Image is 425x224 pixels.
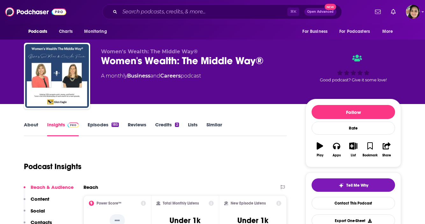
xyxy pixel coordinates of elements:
[120,7,287,17] input: Search podcasts, credits, & more...
[406,5,420,19] button: Show profile menu
[127,73,150,79] a: Business
[55,26,76,38] a: Charts
[5,6,66,18] img: Podchaser - Follow, Share and Rate Podcasts
[406,5,420,19] img: User Profile
[68,123,79,128] img: Podchaser Pro
[378,138,395,161] button: Share
[312,138,328,161] button: Play
[317,153,323,157] div: Play
[31,208,45,214] p: Social
[175,123,179,127] div: 2
[31,196,49,202] p: Content
[351,153,356,157] div: List
[112,123,119,127] div: 185
[312,178,395,192] button: tell me why sparkleTell Me Why
[83,184,98,190] h2: Reach
[382,153,391,157] div: Share
[47,122,79,136] a: InsightsPodchaser Pro
[388,6,398,17] a: Show notifications dropdown
[31,184,74,190] p: Reach & Audience
[298,26,335,38] button: open menu
[339,183,344,188] img: tell me why sparkle
[101,49,198,55] span: Women's Wealth: The Middle Way®
[345,138,362,161] button: List
[24,162,82,171] h1: Podcast Insights
[378,26,401,38] button: open menu
[312,197,395,209] a: Contact This Podcast
[88,122,119,136] a: Episodes185
[312,122,395,135] div: Rate
[307,10,334,13] span: Open Advanced
[325,4,336,10] span: New
[160,73,181,79] a: Careers
[101,72,201,80] div: A monthly podcast
[128,122,146,136] a: Reviews
[231,201,266,205] h2: New Episode Listens
[24,208,45,220] button: Social
[312,105,395,119] button: Follow
[102,4,342,19] div: Search podcasts, credits, & more...
[362,138,378,161] button: Bookmark
[24,196,49,208] button: Content
[150,73,160,79] span: and
[320,78,387,82] span: Good podcast? Give it some love!
[333,153,341,157] div: Apps
[372,6,383,17] a: Show notifications dropdown
[302,27,328,36] span: For Business
[188,122,198,136] a: Lists
[84,27,107,36] span: Monitoring
[306,49,401,88] div: Good podcast? Give it some love!
[97,201,121,205] h2: Power Score™
[287,8,299,16] span: ⌘ K
[346,183,368,188] span: Tell Me Why
[304,8,336,16] button: Open AdvancedNew
[328,138,345,161] button: Apps
[24,184,74,196] button: Reach & Audience
[363,153,378,157] div: Bookmark
[163,201,199,205] h2: Total Monthly Listens
[24,122,38,136] a: About
[25,44,89,108] img: Women's Wealth: The Middle Way®
[59,27,73,36] span: Charts
[382,27,393,36] span: More
[335,26,379,38] button: open menu
[28,27,47,36] span: Podcasts
[206,122,222,136] a: Similar
[155,122,179,136] a: Credits2
[406,5,420,19] span: Logged in as shelbyjanner
[80,26,115,38] button: open menu
[339,27,370,36] span: For Podcasters
[24,26,55,38] button: open menu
